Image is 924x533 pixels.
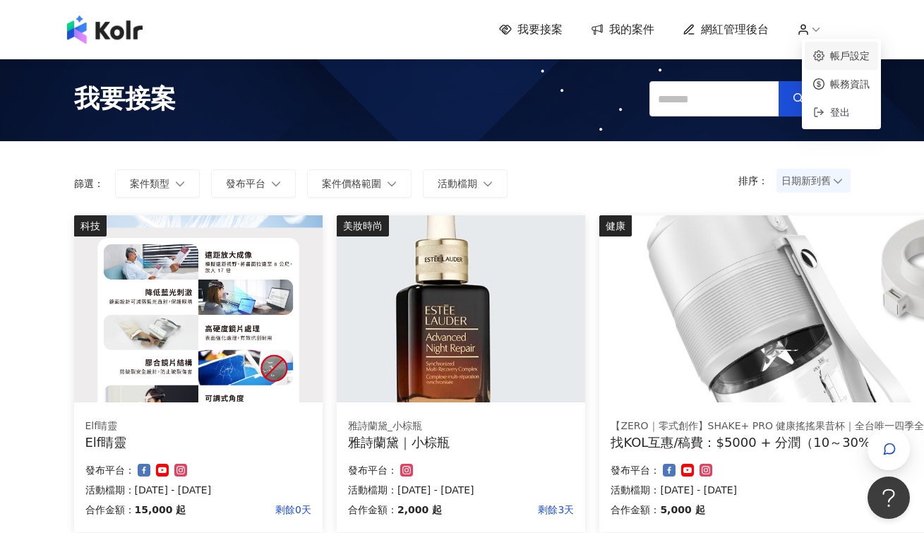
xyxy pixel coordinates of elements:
[348,501,397,518] p: 合作金額：
[348,433,574,451] div: 雅詩蘭黛｜小棕瓶
[830,107,850,118] span: 登出
[438,178,477,189] span: 活動檔期
[186,501,311,518] p: 剩餘0天
[74,178,104,189] p: 篩選：
[830,78,870,90] a: 帳務資訊
[781,170,846,191] span: 日期新到舊
[130,178,169,189] span: 案件類型
[793,92,805,105] span: search
[683,22,769,37] a: 網紅管理後台
[609,22,654,37] span: 我的案件
[322,178,381,189] span: 案件價格範圍
[442,501,574,518] p: 剩餘3天
[226,178,265,189] span: 發布平台
[85,462,135,479] p: 發布平台：
[85,419,311,433] div: Elf睛靈
[499,22,563,37] a: 我要接案
[74,215,107,236] div: 科技
[868,477,910,519] iframe: Help Scout Beacon - Open
[611,501,660,518] p: 合作金額：
[211,169,296,198] button: 發布平台
[67,16,143,44] img: logo
[738,175,776,186] p: 排序：
[599,215,632,236] div: 健康
[348,419,574,433] div: 雅詩蘭黛_小棕瓶
[348,481,574,498] p: 活動檔期：[DATE] - [DATE]
[591,22,654,37] a: 我的案件
[85,433,311,451] div: Elf睛靈
[517,22,563,37] span: 我要接案
[307,169,412,198] button: 案件價格範圍
[397,501,442,518] p: 2,000 起
[337,215,389,236] div: 美妝時尚
[85,481,311,498] p: 活動檔期：[DATE] - [DATE]
[423,169,508,198] button: 活動檔期
[830,50,870,61] a: 帳戶設定
[85,501,135,518] p: 合作金額：
[611,462,660,479] p: 發布平台：
[135,501,186,518] p: 15,000 起
[74,81,176,116] span: 我要接案
[701,22,769,37] span: 網紅管理後台
[74,215,323,402] img: Elf睛靈
[779,81,851,116] button: 搜尋
[115,169,200,198] button: 案件類型
[660,501,704,518] p: 5,000 起
[337,215,585,402] img: 雅詩蘭黛｜小棕瓶
[348,462,397,479] p: 發布平台：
